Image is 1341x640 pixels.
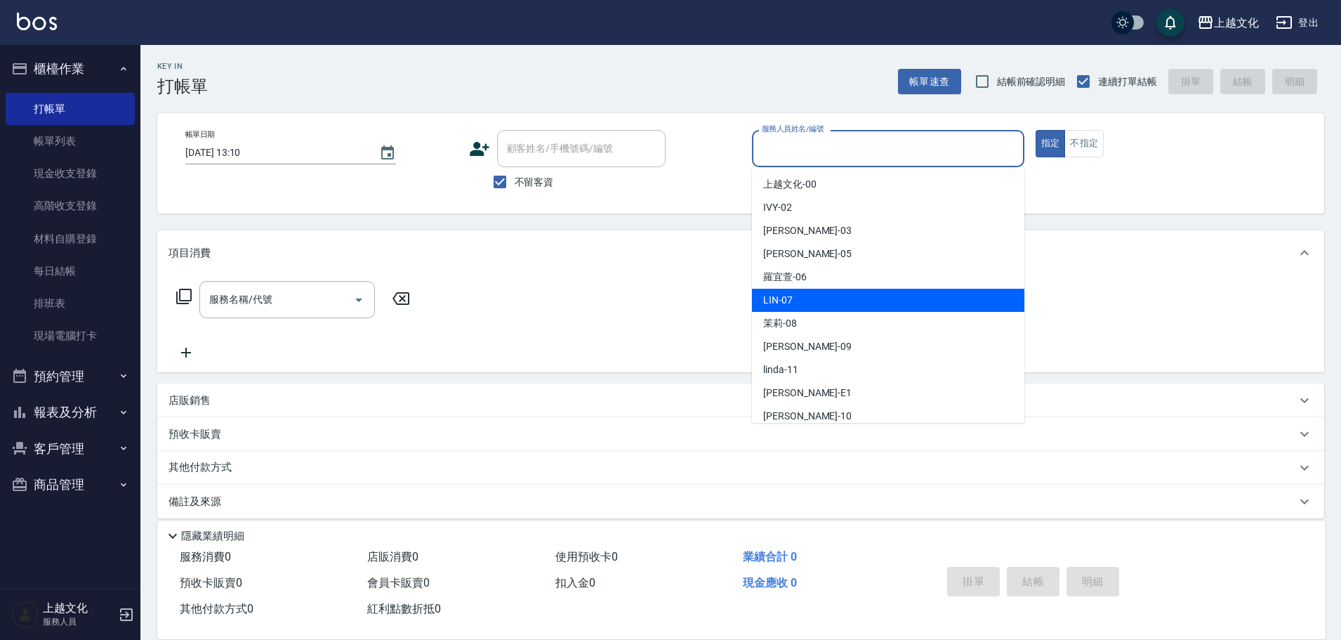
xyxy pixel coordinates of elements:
span: 使用預收卡 0 [555,550,618,563]
button: 指定 [1036,130,1066,157]
a: 現場電腦打卡 [6,320,135,352]
div: 項目消費 [157,230,1324,275]
img: Logo [17,13,57,30]
span: [PERSON_NAME] -09 [763,339,852,354]
button: 報表及分析 [6,394,135,431]
span: 紅利點數折抵 0 [367,602,441,615]
button: 預約管理 [6,358,135,395]
div: 預收卡販賣 [157,417,1324,451]
h3: 打帳單 [157,77,208,96]
button: 登出 [1270,10,1324,36]
p: 備註及來源 [169,495,221,509]
div: 備註及來源 [157,485,1324,518]
div: 店販銷售 [157,384,1324,417]
button: 帳單速查 [898,69,961,95]
span: IVY -02 [763,200,792,215]
p: 隱藏業績明細 [181,529,244,544]
span: 結帳前確認明細 [997,74,1066,89]
span: 連續打單結帳 [1098,74,1157,89]
a: 材料自購登錄 [6,223,135,255]
span: 上越文化 -00 [763,177,817,192]
span: [PERSON_NAME] -03 [763,223,852,238]
p: 預收卡販賣 [169,427,221,442]
span: [PERSON_NAME] -05 [763,247,852,261]
p: 店販銷售 [169,393,211,408]
span: 其他付款方式 0 [180,602,253,615]
span: 不留客資 [515,175,554,190]
button: save [1156,8,1184,37]
label: 服務人員姓名/編號 [762,124,824,134]
span: [PERSON_NAME] -10 [763,409,852,424]
span: [PERSON_NAME] -E1 [763,386,852,400]
div: 其他付款方式 [157,451,1324,485]
a: 高階收支登錄 [6,190,135,222]
button: 上越文化 [1191,8,1264,37]
span: 現金應收 0 [743,576,797,589]
button: 櫃檯作業 [6,51,135,87]
p: 其他付款方式 [169,460,239,476]
span: 服務消費 0 [180,550,231,563]
span: 店販消費 0 [367,550,418,563]
div: 上越文化 [1214,14,1259,32]
button: 客戶管理 [6,431,135,467]
h5: 上越文化 [43,601,114,615]
a: 現金收支登錄 [6,157,135,190]
span: linda -11 [763,363,798,377]
a: 帳單列表 [6,125,135,157]
input: YYYY/MM/DD hh:mm [185,141,365,164]
span: 會員卡販賣 0 [367,576,430,589]
a: 排班表 [6,287,135,320]
span: 茉莉 -08 [763,316,797,331]
a: 打帳單 [6,93,135,125]
button: Open [348,289,370,311]
span: 羅宜萱 -06 [763,270,807,285]
span: LIN -07 [763,293,793,308]
p: 項目消費 [169,246,211,261]
button: 不指定 [1064,130,1104,157]
label: 帳單日期 [185,129,215,140]
a: 每日結帳 [6,255,135,287]
button: Choose date, selected date is 2025-08-19 [371,136,404,170]
h2: Key In [157,62,208,71]
button: 商品管理 [6,466,135,503]
img: Person [11,601,39,629]
span: 扣入金 0 [555,576,595,589]
span: 業績合計 0 [743,550,797,563]
p: 服務人員 [43,615,114,628]
span: 預收卡販賣 0 [180,576,242,589]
